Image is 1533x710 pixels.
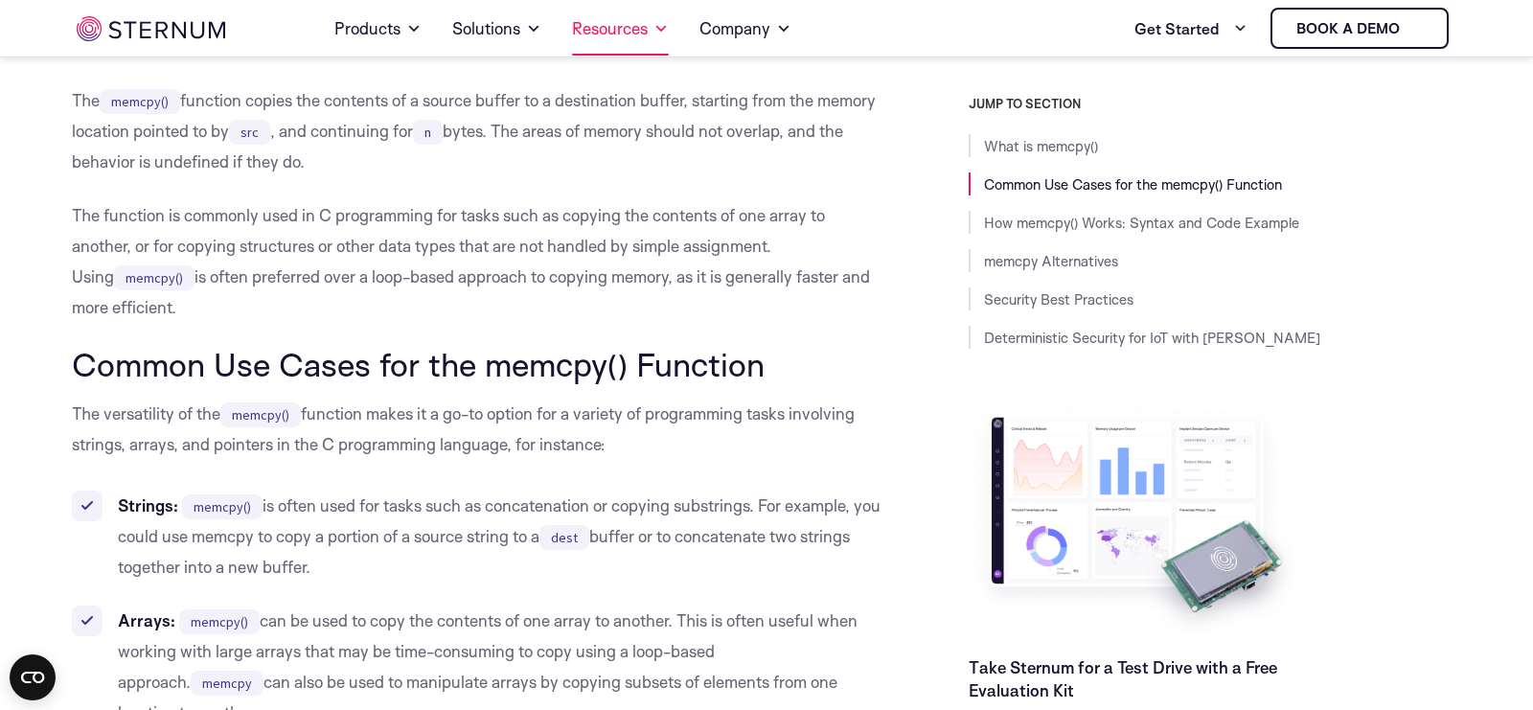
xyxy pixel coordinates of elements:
code: memcpy() [114,265,194,290]
code: memcpy() [182,494,263,519]
li: is often used for tasks such as concatenation or copying substrings. For example, you could use m... [72,491,882,583]
code: memcpy() [100,89,180,114]
a: Products [334,2,422,56]
a: How memcpy() Works: Syntax and Code Example [984,214,1299,232]
a: Book a demo [1270,8,1449,49]
a: Deterministic Security for IoT with [PERSON_NAME] [984,329,1320,347]
h2: Common Use Cases for the memcpy() Function [72,346,882,382]
a: memcpy Alternatives [984,252,1118,270]
code: dest [539,525,589,550]
button: Open CMP widget [10,654,56,700]
p: The function copies the contents of a source buffer to a destination buffer, starting from the me... [72,85,882,177]
a: Get Started [1134,10,1247,48]
a: What is memcpy() [984,137,1098,155]
a: Take Sternum for a Test Drive with a Free Evaluation Kit [969,657,1277,700]
code: n [413,120,443,145]
code: memcpy [191,671,263,696]
code: memcpy() [179,609,260,634]
p: The versatility of the function makes it a go-to option for a variety of programming tasks involv... [72,399,882,460]
img: sternum iot [77,16,225,41]
strong: Strings: [118,495,178,515]
code: memcpy() [220,402,301,427]
p: The function is commonly used in C programming for tasks such as copying the contents of one arra... [72,200,882,323]
img: Take Sternum for a Test Drive with a Free Evaluation Kit [969,402,1304,641]
strong: Arrays: [118,610,175,630]
code: src [229,120,270,145]
img: sternum iot [1407,21,1423,36]
a: Common Use Cases for the memcpy() Function [984,175,1282,194]
a: Solutions [452,2,541,56]
h3: JUMP TO SECTION [969,96,1461,111]
a: Company [699,2,791,56]
a: Resources [572,2,669,56]
a: Security Best Practices [984,290,1133,309]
